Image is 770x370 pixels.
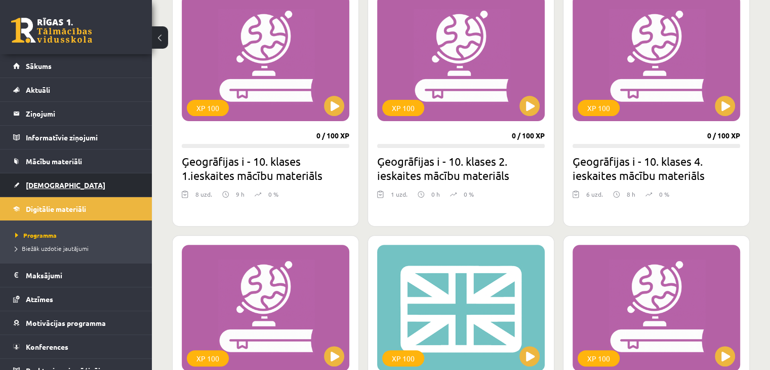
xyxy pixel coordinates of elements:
span: Atzīmes [26,294,53,304]
div: 1 uzd. [391,190,408,205]
a: Motivācijas programma [13,311,139,335]
p: 9 h [236,190,245,199]
p: 0 % [464,190,474,199]
div: 8 uzd. [195,190,212,205]
h2: Ģeogrāfijas i - 10. klases 4. ieskaites mācību materiāls [573,154,740,182]
div: XP 100 [382,100,424,116]
legend: Ziņojumi [26,102,139,125]
span: Biežāk uzdotie jautājumi [15,244,89,252]
a: Mācību materiāli [13,150,139,173]
legend: Maksājumi [26,264,139,287]
span: Motivācijas programma [26,318,106,327]
div: XP 100 [382,350,424,366]
div: 6 uzd. [586,190,603,205]
span: Programma [15,231,57,239]
a: Programma [15,231,142,240]
p: 8 h [627,190,635,199]
h2: Ģeogrāfijas i - 10. klases 1.ieskaites mācību materiāls [182,154,349,182]
a: Atzīmes [13,287,139,311]
span: Konferences [26,342,68,351]
div: XP 100 [187,100,229,116]
a: Ziņojumi [13,102,139,125]
a: Maksājumi [13,264,139,287]
legend: Informatīvie ziņojumi [26,126,139,149]
p: 0 h [431,190,440,199]
div: XP 100 [187,350,229,366]
a: Konferences [13,335,139,358]
div: XP 100 [578,100,620,116]
span: Mācību materiāli [26,157,82,166]
a: Aktuāli [13,78,139,101]
p: 0 % [268,190,278,199]
span: Sākums [26,61,52,70]
a: [DEMOGRAPHIC_DATA] [13,173,139,197]
a: Rīgas 1. Tālmācības vidusskola [11,18,92,43]
span: [DEMOGRAPHIC_DATA] [26,180,105,190]
p: 0 % [659,190,669,199]
a: Sākums [13,54,139,78]
div: XP 100 [578,350,620,366]
a: Biežāk uzdotie jautājumi [15,244,142,253]
a: Digitālie materiāli [13,197,139,220]
span: Digitālie materiāli [26,204,86,213]
span: Aktuāli [26,85,50,94]
h2: Ģeogrāfijas i - 10. klases 2. ieskaites mācību materiāls [377,154,545,182]
a: Informatīvie ziņojumi [13,126,139,149]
